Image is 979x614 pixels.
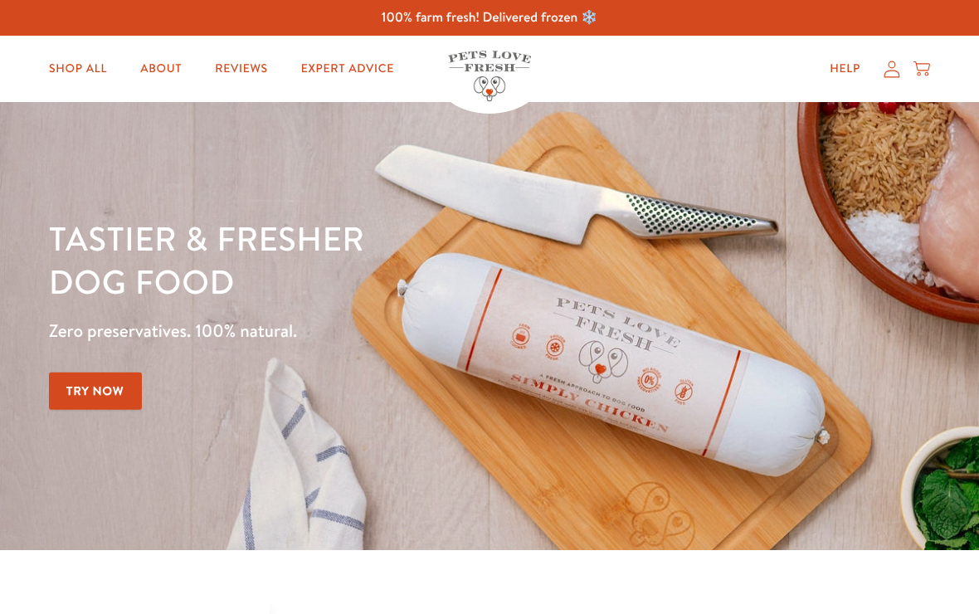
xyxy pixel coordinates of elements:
a: About [127,52,195,85]
img: Pets Love Fresh [448,51,531,101]
a: Help [816,52,874,85]
p: Zero preservatives. 100% natural. [49,316,636,346]
a: Reviews [202,52,280,85]
a: Expert Advice [288,52,407,85]
a: Try Now [49,373,142,410]
a: Shop All [36,52,120,85]
h1: Tastier & fresher dog food [49,217,636,303]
